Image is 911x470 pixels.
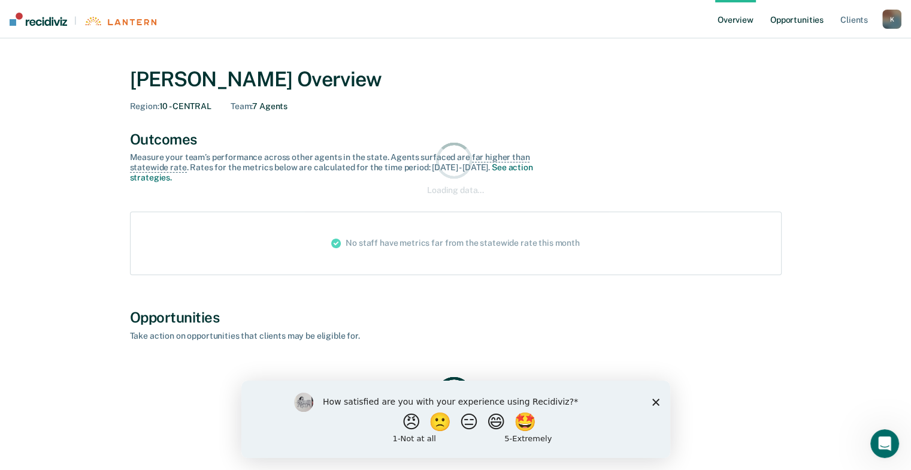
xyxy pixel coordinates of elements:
[231,101,287,112] div: 7 Agents
[130,101,159,111] span: Region :
[84,17,156,26] img: Lantern
[130,309,782,326] div: Opportunities
[322,212,589,275] div: No staff have metrics far from the statewide rate this month
[882,10,901,29] button: K
[130,331,549,341] div: Take action on opportunities that clients may be eligible for.
[231,101,252,111] span: Team :
[10,13,67,26] img: Recidiviz
[10,13,156,26] a: |
[130,67,782,92] div: [PERSON_NAME] Overview
[241,381,670,458] iframe: Survey by Kim from Recidiviz
[130,101,211,112] div: 10 - CENTRAL
[130,152,549,182] div: Measure your team’s performance across other agent s in the state. Agent s surfaced are . Rates f...
[870,429,899,458] iframe: Intercom live chat
[130,152,530,173] span: far higher than statewide rate
[67,16,84,26] span: |
[130,162,533,182] a: See action strategies.
[427,185,484,195] div: Loading data...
